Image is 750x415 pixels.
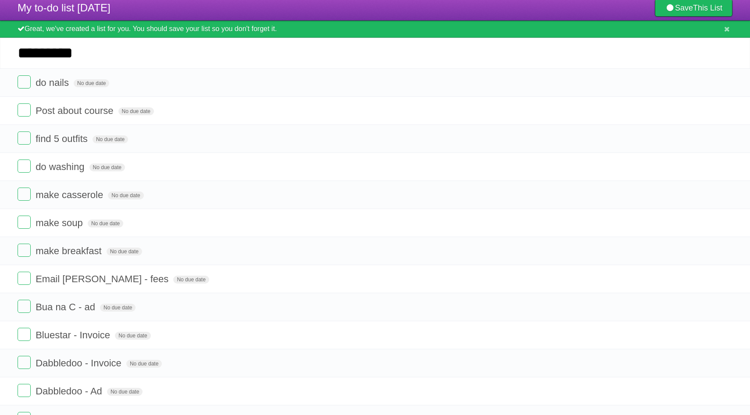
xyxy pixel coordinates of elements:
label: Done [18,272,31,285]
label: Done [18,131,31,145]
span: No due date [118,107,154,115]
label: Done [18,75,31,89]
span: Email [PERSON_NAME] - fees [36,273,171,284]
label: Done [18,103,31,117]
span: My to-do list [DATE] [18,2,111,14]
label: Done [18,328,31,341]
span: Bua na C - ad [36,301,97,312]
span: Bluestar - Invoice [36,330,112,341]
span: Dabbledoo - Ad [36,386,104,397]
span: No due date [107,388,143,396]
label: Done [18,356,31,369]
span: No due date [107,248,142,255]
span: Dabbledoo - Invoice [36,358,124,369]
span: No due date [108,192,143,199]
span: find 5 outfits [36,133,90,144]
label: Done [18,160,31,173]
span: do washing [36,161,86,172]
b: This List [693,4,722,12]
label: Done [18,188,31,201]
span: No due date [115,332,150,340]
span: No due date [100,304,136,312]
span: do nails [36,77,71,88]
span: No due date [74,79,109,87]
span: make breakfast [36,245,104,256]
span: No due date [173,276,209,284]
label: Done [18,384,31,397]
span: make soup [36,217,85,228]
label: Done [18,244,31,257]
span: No due date [126,360,162,368]
span: No due date [88,220,123,227]
span: make casserole [36,189,105,200]
label: Done [18,216,31,229]
label: Done [18,300,31,313]
span: No due date [89,163,125,171]
span: No due date [93,135,128,143]
span: Post about course [36,105,115,116]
